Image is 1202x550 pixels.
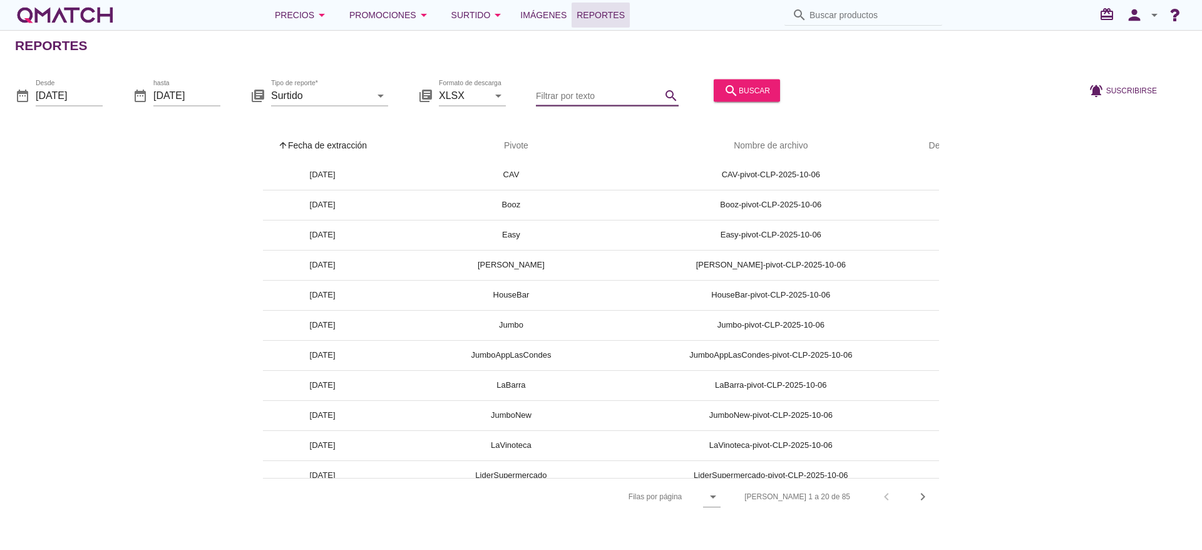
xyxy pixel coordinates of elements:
[263,220,382,250] td: [DATE]
[263,128,382,163] th: Fecha de extracción: Sorted ascending. Activate to sort descending.
[275,8,329,23] div: Precios
[382,250,640,280] td: [PERSON_NAME]
[250,88,265,103] i: library_books
[640,128,902,163] th: Nombre de archivo: Not sorted.
[714,79,780,101] button: buscar
[15,3,115,28] a: white-qmatch-logo
[640,310,902,340] td: Jumbo-pivot-CLP-2025-10-06
[792,8,807,23] i: search
[278,140,288,150] i: arrow_upward
[640,280,902,310] td: HouseBar-pivot-CLP-2025-10-06
[1106,85,1157,96] span: Suscribirse
[382,400,640,430] td: JumboNew
[349,8,431,23] div: Promociones
[441,3,516,28] button: Surtido
[36,85,103,105] input: Desde
[503,479,721,515] div: Filas por página
[520,8,567,23] span: Imágenes
[1147,8,1162,23] i: arrow_drop_down
[382,460,640,490] td: LiderSupermercado
[640,160,902,190] td: CAV-pivot-CLP-2025-10-06
[133,88,148,103] i: date_range
[382,310,640,340] td: Jumbo
[724,83,770,98] div: buscar
[263,460,382,490] td: [DATE]
[263,430,382,460] td: [DATE]
[382,280,640,310] td: HouseBar
[490,8,505,23] i: arrow_drop_down
[382,370,640,400] td: LaBarra
[382,220,640,250] td: Easy
[263,250,382,280] td: [DATE]
[15,88,30,103] i: date_range
[263,370,382,400] td: [DATE]
[1099,7,1119,22] i: redeem
[640,430,902,460] td: LaVinoteca-pivot-CLP-2025-10-06
[1089,83,1106,98] i: notifications_active
[902,128,997,163] th: Descargar: Not sorted.
[724,83,739,98] i: search
[744,491,850,502] div: [PERSON_NAME] 1 a 20 de 85
[536,85,661,105] input: Filtrar por texto
[382,340,640,370] td: JumboAppLasCondes
[640,220,902,250] td: Easy-pivot-CLP-2025-10-06
[491,88,506,103] i: arrow_drop_down
[915,489,930,504] i: chevron_right
[271,85,371,105] input: Tipo de reporte*
[382,128,640,163] th: Pivote: Not sorted. Activate to sort ascending.
[439,85,488,105] input: Formato de descarga
[382,430,640,460] td: LaVinoteca
[263,280,382,310] td: [DATE]
[664,88,679,103] i: search
[809,5,935,25] input: Buscar productos
[1122,6,1147,24] i: person
[451,8,506,23] div: Surtido
[373,88,388,103] i: arrow_drop_down
[263,310,382,340] td: [DATE]
[572,3,630,28] a: Reportes
[418,88,433,103] i: library_books
[263,400,382,430] td: [DATE]
[15,36,88,56] h2: Reportes
[640,340,902,370] td: JumboAppLasCondes-pivot-CLP-2025-10-06
[263,190,382,220] td: [DATE]
[416,8,431,23] i: arrow_drop_down
[640,250,902,280] td: [PERSON_NAME]-pivot-CLP-2025-10-06
[640,370,902,400] td: LaBarra-pivot-CLP-2025-10-06
[706,489,721,504] i: arrow_drop_down
[263,160,382,190] td: [DATE]
[515,3,572,28] a: Imágenes
[153,85,220,105] input: hasta
[640,400,902,430] td: JumboNew-pivot-CLP-2025-10-06
[577,8,625,23] span: Reportes
[382,160,640,190] td: CAV
[263,340,382,370] td: [DATE]
[382,190,640,220] td: Booz
[640,460,902,490] td: LiderSupermercado-pivot-CLP-2025-10-06
[265,3,339,28] button: Precios
[314,8,329,23] i: arrow_drop_down
[640,190,902,220] td: Booz-pivot-CLP-2025-10-06
[339,3,441,28] button: Promociones
[912,485,934,508] button: Next page
[1079,79,1167,101] button: Suscribirse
